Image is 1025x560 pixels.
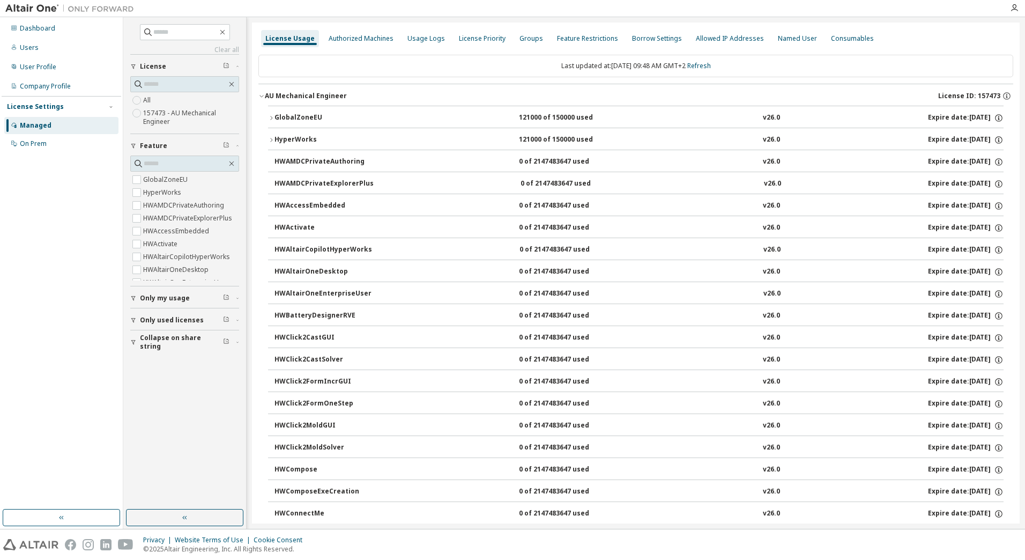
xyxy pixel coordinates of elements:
[763,377,780,387] div: v26.0
[519,245,616,255] div: 0 of 2147483647 used
[928,487,1004,497] div: Expire date: [DATE]
[143,536,175,544] div: Privacy
[5,3,139,14] img: Altair One
[223,142,229,150] span: Clear filter
[274,150,1004,174] button: HWAMDCPrivateAuthoring0 of 2147483647 usedv26.0Expire date:[DATE]
[274,392,1004,416] button: HWClick2FormOneStep0 of 2147483647 usedv26.0Expire date:[DATE]
[274,245,372,255] div: HWAltairCopilotHyperWorks
[143,225,211,238] label: HWAccessEmbedded
[223,338,229,347] span: Clear filter
[20,24,55,33] div: Dashboard
[223,294,229,303] span: Clear filter
[928,509,1004,519] div: Expire date: [DATE]
[519,157,615,167] div: 0 of 2147483647 used
[928,135,1004,145] div: Expire date: [DATE]
[519,399,615,409] div: 0 of 2147483647 used
[140,62,166,71] span: License
[519,223,615,233] div: 0 of 2147483647 used
[519,289,615,299] div: 0 of 2147483647 used
[519,377,615,387] div: 0 of 2147483647 used
[143,212,234,225] label: HWAMDCPrivateExplorerPlus
[274,370,1004,394] button: HWClick2FormIncrGUI0 of 2147483647 usedv26.0Expire date:[DATE]
[274,414,1004,438] button: HWClick2MoldGUI0 of 2147483647 usedv26.0Expire date:[DATE]
[268,128,1004,152] button: HyperWorks121000 of 150000 usedv26.0Expire date:[DATE]
[763,443,780,453] div: v26.0
[557,34,618,43] div: Feature Restrictions
[407,34,445,43] div: Usage Logs
[764,179,781,189] div: v26.0
[928,355,1004,365] div: Expire date: [DATE]
[928,311,1004,321] div: Expire date: [DATE]
[763,267,780,277] div: v26.0
[928,223,1004,233] div: Expire date: [DATE]
[928,113,1004,123] div: Expire date: [DATE]
[130,308,239,332] button: Only used licenses
[20,63,56,71] div: User Profile
[143,238,180,250] label: HWActivate
[696,34,764,43] div: Allowed IP Addresses
[778,34,817,43] div: Named User
[521,179,617,189] div: 0 of 2147483647 used
[268,106,1004,130] button: GlobalZoneEU121000 of 150000 usedv26.0Expire date:[DATE]
[928,421,1004,431] div: Expire date: [DATE]
[763,223,780,233] div: v26.0
[274,113,371,123] div: GlobalZoneEU
[143,186,183,199] label: HyperWorks
[519,421,615,431] div: 0 of 2147483647 used
[519,443,615,453] div: 0 of 2147483647 used
[143,107,239,128] label: 157473 - AU Mechanical Engineer
[20,43,39,52] div: Users
[274,333,371,343] div: HWClick2CastGUI
[274,179,374,189] div: HWAMDCPrivateExplorerPlus
[274,377,371,387] div: HWClick2FormIncrGUI
[274,267,371,277] div: HWAltairOneDesktop
[130,134,239,158] button: Feature
[519,509,615,519] div: 0 of 2147483647 used
[223,62,229,71] span: Clear filter
[928,179,1004,189] div: Expire date: [DATE]
[265,92,347,100] div: AU Mechanical Engineer
[83,539,94,550] img: instagram.svg
[143,173,190,186] label: GlobalZoneEU
[20,82,71,91] div: Company Profile
[130,286,239,310] button: Only my usage
[258,84,1013,108] button: AU Mechanical EngineerLicense ID: 157473
[928,333,1004,343] div: Expire date: [DATE]
[928,377,1004,387] div: Expire date: [DATE]
[274,355,371,365] div: HWClick2CastSolver
[519,465,615,475] div: 0 of 2147483647 used
[143,544,309,554] p: © 2025 Altair Engineering, Inc. All Rights Reserved.
[130,330,239,354] button: Collapse on share string
[928,443,1004,453] div: Expire date: [DATE]
[763,201,780,211] div: v26.0
[274,443,371,453] div: HWClick2MoldSolver
[831,34,874,43] div: Consumables
[632,34,682,43] div: Borrow Settings
[274,282,1004,306] button: HWAltairOneEnterpriseUser0 of 2147483647 usedv26.0Expire date:[DATE]
[519,355,615,365] div: 0 of 2147483647 used
[519,487,615,497] div: 0 of 2147483647 used
[223,316,229,325] span: Clear filter
[118,539,133,550] img: youtube.svg
[519,311,615,321] div: 0 of 2147483647 used
[274,238,1004,262] button: HWAltairCopilotHyperWorks0 of 2147483647 usedv26.0Expire date:[DATE]
[143,94,153,107] label: All
[258,55,1013,77] div: Last updated at: [DATE] 09:48 AM GMT+2
[763,421,780,431] div: v26.0
[763,135,780,145] div: v26.0
[65,539,76,550] img: facebook.svg
[143,263,211,276] label: HWAltairOneDesktop
[274,436,1004,460] button: HWClick2MoldSolver0 of 2147483647 usedv26.0Expire date:[DATE]
[140,316,204,325] span: Only used licenses
[519,201,615,211] div: 0 of 2147483647 used
[274,399,371,409] div: HWClick2FormOneStep
[938,92,1000,100] span: License ID: 157473
[3,539,58,550] img: altair_logo.svg
[928,289,1004,299] div: Expire date: [DATE]
[20,139,47,148] div: On Prem
[519,267,615,277] div: 0 of 2147483647 used
[329,34,393,43] div: Authorized Machines
[175,536,254,544] div: Website Terms of Use
[763,509,780,519] div: v26.0
[519,34,543,43] div: Groups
